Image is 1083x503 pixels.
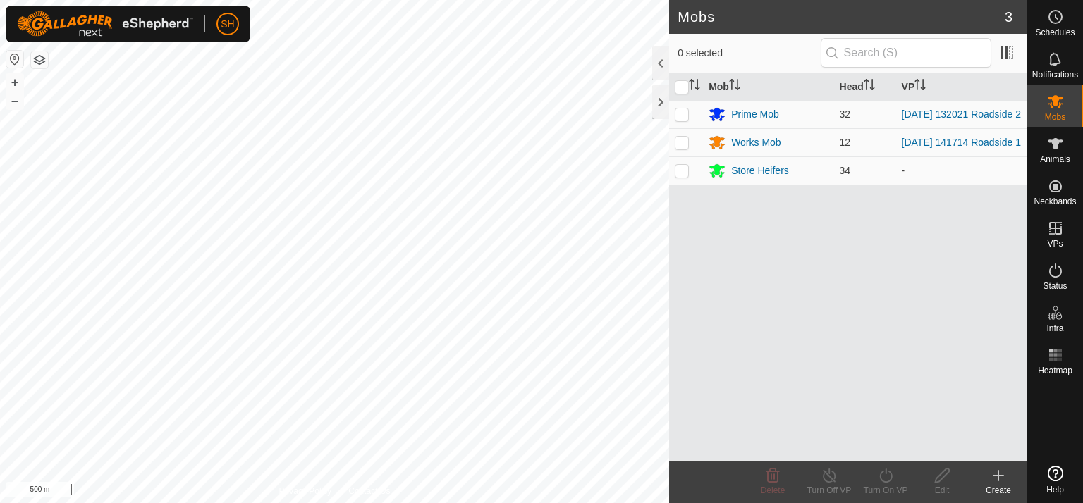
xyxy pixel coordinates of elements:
[896,156,1027,185] td: -
[896,73,1027,101] th: VP
[31,51,48,68] button: Map Layers
[970,484,1027,497] div: Create
[1046,324,1063,333] span: Infra
[17,11,193,37] img: Gallagher Logo
[914,81,926,92] p-sorticon: Activate to sort
[279,485,332,497] a: Privacy Policy
[1047,240,1063,248] span: VPs
[801,484,857,497] div: Turn Off VP
[1038,366,1072,375] span: Heatmap
[840,108,851,120] span: 32
[821,38,991,68] input: Search (S)
[1027,460,1083,499] a: Help
[914,484,970,497] div: Edit
[678,46,820,61] span: 0 selected
[703,73,833,101] th: Mob
[902,137,1021,148] a: [DATE] 141714 Roadside 1
[6,74,23,91] button: +
[689,81,700,92] p-sorticon: Activate to sort
[1046,485,1064,494] span: Help
[1043,282,1067,290] span: Status
[6,92,23,109] button: –
[1034,197,1076,206] span: Neckbands
[902,108,1021,120] a: [DATE] 132021 Roadside 2
[729,81,740,92] p-sorticon: Activate to sort
[1035,28,1075,37] span: Schedules
[864,81,875,92] p-sorticon: Activate to sort
[6,51,23,68] button: Reset Map
[857,484,914,497] div: Turn On VP
[348,485,390,497] a: Contact Us
[761,485,785,495] span: Delete
[221,17,234,32] span: SH
[1045,113,1065,121] span: Mobs
[840,137,851,148] span: 12
[731,107,779,122] div: Prime Mob
[678,8,1005,25] h2: Mobs
[1040,155,1070,163] span: Animals
[840,165,851,176] span: 34
[834,73,896,101] th: Head
[1005,6,1012,27] span: 3
[1032,70,1078,79] span: Notifications
[731,163,789,178] div: Store Heifers
[731,135,781,150] div: Works Mob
